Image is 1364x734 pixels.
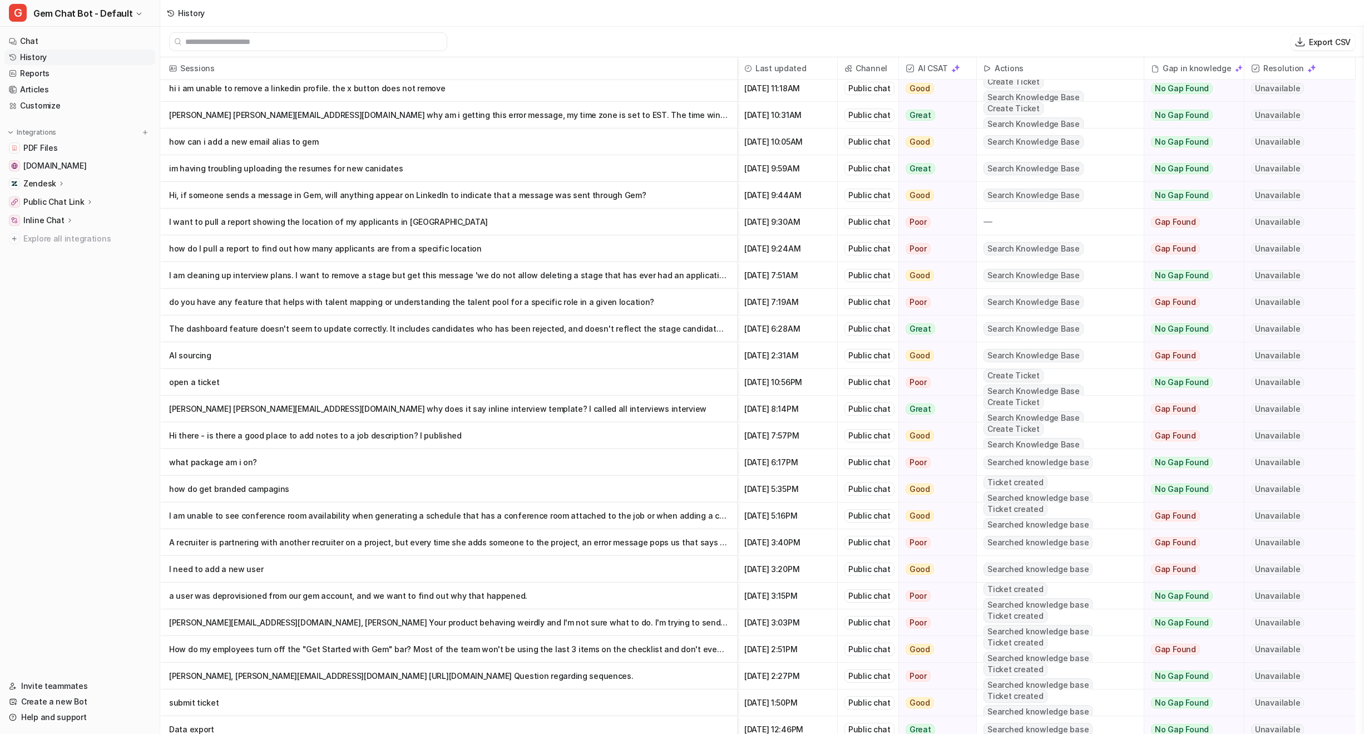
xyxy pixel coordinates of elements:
[23,142,57,154] span: PDF Files
[178,7,205,19] div: History
[844,482,894,496] div: Public chat
[1144,235,1235,262] button: Gap Found
[1144,342,1235,369] button: Gap Found
[742,342,833,369] span: [DATE] 2:31AM
[742,583,833,609] span: [DATE] 3:15PM
[23,196,85,208] p: Public Chat Link
[899,75,970,102] button: Good
[1251,617,1304,628] span: Unavailable
[984,636,1047,649] span: Ticket created
[844,376,894,389] div: Public chat
[844,509,894,523] div: Public chat
[169,289,728,316] p: do you have any feature that helps with talent mapping or understanding the talent pool for a spe...
[984,652,1093,665] span: Searched knowledge base
[844,269,894,282] div: Public chat
[984,663,1047,676] span: Ticket created
[1151,484,1213,495] span: No Gap Found
[4,50,155,65] a: History
[169,422,728,449] p: Hi there - is there a good place to add notes to a job description? I published
[899,289,970,316] button: Poor
[899,129,970,155] button: Good
[169,663,728,689] p: [PERSON_NAME], [PERSON_NAME][EMAIL_ADDRESS][DOMAIN_NAME] [URL][DOMAIN_NAME] Question regarding se...
[899,529,970,556] button: Poor
[899,342,970,369] button: Good
[906,403,935,415] span: Great
[1144,155,1235,182] button: No Gap Found
[984,598,1093,612] span: Searched knowledge base
[742,129,833,155] span: [DATE] 10:05AM
[906,270,934,281] span: Good
[742,609,833,636] span: [DATE] 3:03PM
[1144,316,1235,342] button: No Gap Found
[899,636,970,663] button: Good
[4,710,155,725] a: Help and support
[1144,663,1235,689] button: No Gap Found
[4,127,60,138] button: Integrations
[11,199,18,205] img: Public Chat Link
[9,233,20,244] img: explore all integrations
[1151,644,1200,655] span: Gap Found
[1251,83,1304,94] span: Unavailable
[1144,75,1235,102] button: No Gap Found
[1309,36,1351,48] p: Export CSV
[1251,163,1304,174] span: Unavailable
[1151,430,1200,441] span: Gap Found
[169,503,728,529] p: I am unable to see conference room availability when generating a schedule that has a conference ...
[1251,270,1304,281] span: Unavailable
[1151,697,1213,708] span: No Gap Found
[169,556,728,583] p: I need to add a new user
[906,510,934,521] span: Good
[9,4,27,22] span: G
[23,160,86,171] span: [DOMAIN_NAME]
[984,491,1093,505] span: Searched knowledge base
[899,235,970,262] button: Poor
[1144,262,1235,289] button: No Gap Found
[844,322,894,336] div: Public chat
[23,178,56,189] p: Zendesk
[906,110,935,121] span: Great
[1251,216,1304,228] span: Unavailable
[23,230,151,248] span: Explore all integrations
[1151,243,1200,254] span: Gap Found
[984,91,1084,104] span: Search Knowledge Base
[906,136,934,147] span: Good
[742,689,833,716] span: [DATE] 1:50PM
[1151,136,1213,147] span: No Gap Found
[742,102,833,129] span: [DATE] 10:31AM
[4,33,155,49] a: Chat
[169,262,728,289] p: I am cleaning up interview plans. I want to remove a stage but get this message 'we do not allow ...
[4,82,155,97] a: Articles
[11,217,18,224] img: Inline Chat
[899,155,970,182] button: Great
[1144,369,1235,396] button: No Gap Found
[1144,529,1235,556] button: Gap Found
[1251,564,1304,575] span: Unavailable
[7,129,14,136] img: expand menu
[844,349,894,362] div: Public chat
[1251,644,1304,655] span: Unavailable
[899,663,970,689] button: Poor
[984,162,1084,175] span: Search Knowledge Base
[906,430,934,441] span: Good
[1151,457,1213,468] span: No Gap Found
[899,476,970,503] button: Good
[844,536,894,549] div: Public chat
[1151,190,1213,201] span: No Gap Found
[1151,377,1213,388] span: No Gap Found
[169,609,728,636] p: [PERSON_NAME][EMAIL_ADDRESS][DOMAIN_NAME], [PERSON_NAME] Your product behaving weirdly and I'm no...
[169,75,728,102] p: hi i am unable to remove a linkedin profile. the x button does not remove
[1251,537,1304,548] span: Unavailable
[1249,57,1351,80] span: Resolution
[742,316,833,342] span: [DATE] 6:28AM
[899,209,970,235] button: Poor
[906,697,934,708] span: Good
[4,158,155,174] a: status.gem.com[DOMAIN_NAME]
[742,449,833,476] span: [DATE] 6:17PM
[169,209,728,235] p: I want to pull a report showing the location of my applicants in [GEOGRAPHIC_DATA]
[169,155,728,182] p: im having troubling uploading the resumes for new canidates
[4,140,155,156] a: PDF FilesPDF Files
[984,269,1084,282] span: Search Knowledge Base
[984,503,1047,516] span: Ticket created
[1151,671,1213,682] span: No Gap Found
[984,536,1093,549] span: Searched knowledge base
